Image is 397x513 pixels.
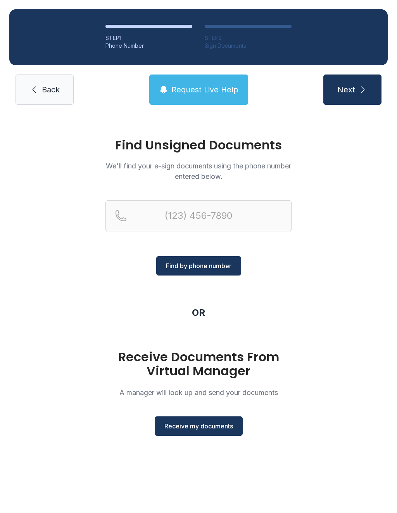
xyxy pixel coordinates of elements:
h1: Receive Documents From Virtual Manager [105,350,292,378]
span: Back [42,84,60,95]
h1: Find Unsigned Documents [105,139,292,151]
span: Next [337,84,355,95]
p: We'll find your e-sign documents using the phone number entered below. [105,161,292,182]
div: Sign Documents [205,42,292,50]
input: Reservation phone number [105,200,292,231]
div: OR [192,307,205,319]
span: Receive my documents [164,421,233,431]
p: A manager will look up and send your documents [105,387,292,398]
span: Request Live Help [171,84,238,95]
div: STEP 1 [105,34,192,42]
div: STEP 2 [205,34,292,42]
div: Phone Number [105,42,192,50]
span: Find by phone number [166,261,231,270]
